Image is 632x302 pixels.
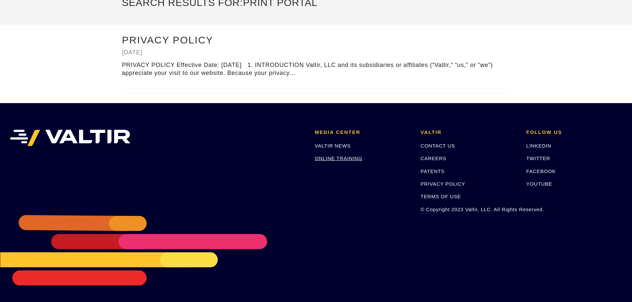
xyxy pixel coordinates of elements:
img: VALTIR [10,130,130,146]
a: CONTACT US [421,143,455,149]
a: TERMS OF USE [421,194,461,199]
a: Privacy Policy [122,34,213,45]
a: FACEBOOK [526,168,556,174]
a: LINKEDIN [526,143,551,149]
a: ONLINE TRAINING [315,155,362,161]
p: © Copyright 2023 Valtir, LLC. All Rights Reserved. [421,206,517,213]
a: [DATE] [122,49,142,56]
a: PRIVACY POLICY [421,181,465,187]
a: CAREERS [421,155,447,161]
a: VALTIR NEWS [315,143,351,149]
a: TWITTER [526,155,550,161]
a: PATENTS [421,168,445,174]
h2: MEDIA CENTER [315,130,411,135]
a: YOUTUBE [526,181,552,187]
h2: VALTIR [421,130,517,135]
h2: FOLLOW US [526,130,622,135]
p: PRIVACY POLICY Effective Date: [DATE] 1. INTRODUCTION Valtir, LLC and its subsidiaries or affilia... [122,61,510,77]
